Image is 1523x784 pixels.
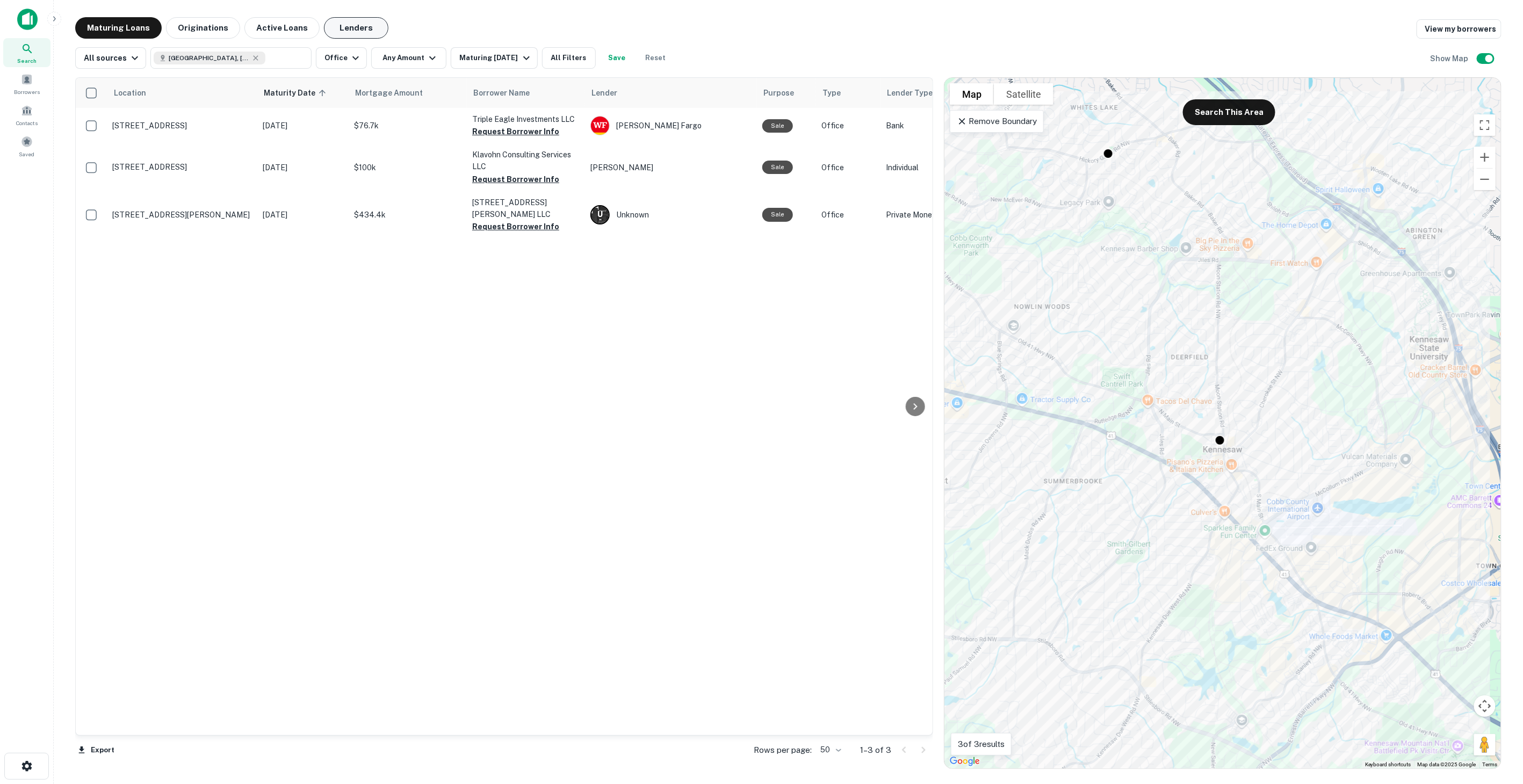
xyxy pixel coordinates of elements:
div: Maturing [DATE] [459,52,532,64]
th: Type [816,78,880,108]
button: Save your search to get updates of matches that match your search criteria. [600,47,634,69]
button: Active Loans [244,17,320,39]
div: [PERSON_NAME] Fargo [590,116,752,135]
button: Map camera controls [1474,695,1496,717]
a: Contacts [3,100,50,129]
p: Remove Boundary [957,115,1037,128]
button: Originations [166,17,240,39]
button: Request Borrower Info [472,173,559,186]
a: View my borrowers [1417,19,1502,39]
p: Office [821,120,875,132]
a: Saved [3,132,50,161]
span: Type [822,86,841,99]
h6: Show Map [1431,53,1470,64]
button: Zoom out [1474,169,1496,190]
div: 0 0 [944,78,1501,768]
div: Unknown [590,205,752,224]
p: $434.4k [354,209,461,221]
p: Individual [886,162,972,173]
a: Terms (opens in new tab) [1483,761,1498,767]
div: 50 [816,742,843,758]
span: Mortgage Amount [355,86,437,99]
a: Borrowers [3,69,50,98]
th: Borrower Name [467,78,585,108]
div: Sale [762,208,793,221]
p: [STREET_ADDRESS][PERSON_NAME] [112,210,252,220]
img: capitalize-icon.png [17,9,38,30]
button: Request Borrower Info [472,220,559,233]
th: Location [107,78,257,108]
p: $76.7k [354,120,461,132]
button: Search This Area [1183,99,1275,125]
p: Klavohn Consulting Services LLC [472,149,580,172]
button: Show satellite imagery [994,83,1053,105]
th: Lender [585,78,757,108]
p: Office [821,162,875,173]
button: Maturing [DATE] [451,47,537,69]
span: [GEOGRAPHIC_DATA], [GEOGRAPHIC_DATA], [GEOGRAPHIC_DATA] [169,53,249,63]
p: [STREET_ADDRESS][PERSON_NAME] LLC [472,197,580,220]
p: [DATE] [263,209,343,221]
p: Private Money [886,209,972,221]
p: [STREET_ADDRESS] [112,121,252,130]
button: Reset [639,47,673,69]
th: Lender Type [880,78,977,108]
button: Maturing Loans [75,17,162,39]
span: Purpose [763,86,794,99]
p: [DATE] [263,162,343,173]
p: [PERSON_NAME] [590,162,752,173]
button: Request Borrower Info [472,125,559,138]
p: [STREET_ADDRESS] [112,162,252,172]
span: Maturity Date [264,86,329,99]
th: Mortgage Amount [349,78,467,108]
a: Open this area in Google Maps (opens a new window) [947,754,983,768]
p: Office [821,209,875,221]
span: Borrowers [14,88,40,96]
p: [DATE] [263,120,343,132]
th: Maturity Date [257,78,349,108]
span: Map data ©2025 Google [1418,761,1476,767]
button: Drag Pegman onto the map to open Street View [1474,734,1496,756]
button: Show street map [950,83,994,105]
p: U [598,209,603,220]
div: Sale [762,119,793,133]
button: Export [75,742,117,758]
button: Keyboard shortcuts [1365,761,1411,768]
button: All sources [75,47,146,69]
span: Location [113,86,146,99]
button: Office [316,47,367,69]
span: Saved [19,150,35,158]
button: Any Amount [371,47,446,69]
th: Purpose [757,78,816,108]
p: $100k [354,162,461,173]
button: Toggle fullscreen view [1474,114,1496,136]
p: Bank [886,120,972,132]
span: Lender Type [887,86,933,99]
div: Sale [762,161,793,174]
img: Google [947,754,983,768]
p: 3 of 3 results [958,738,1005,751]
button: Lenders [324,17,388,39]
p: Rows per page: [754,744,812,757]
div: All sources [84,52,141,64]
button: Zoom in [1474,147,1496,168]
p: Triple Eagle Investments LLC [472,113,580,125]
a: Search [3,38,50,67]
span: Contacts [16,119,38,127]
span: Search [17,56,37,65]
p: 1–3 of 3 [860,744,891,757]
span: Lender [591,86,617,99]
span: Borrower Name [473,86,530,99]
button: All Filters [542,47,596,69]
img: picture [591,117,609,135]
